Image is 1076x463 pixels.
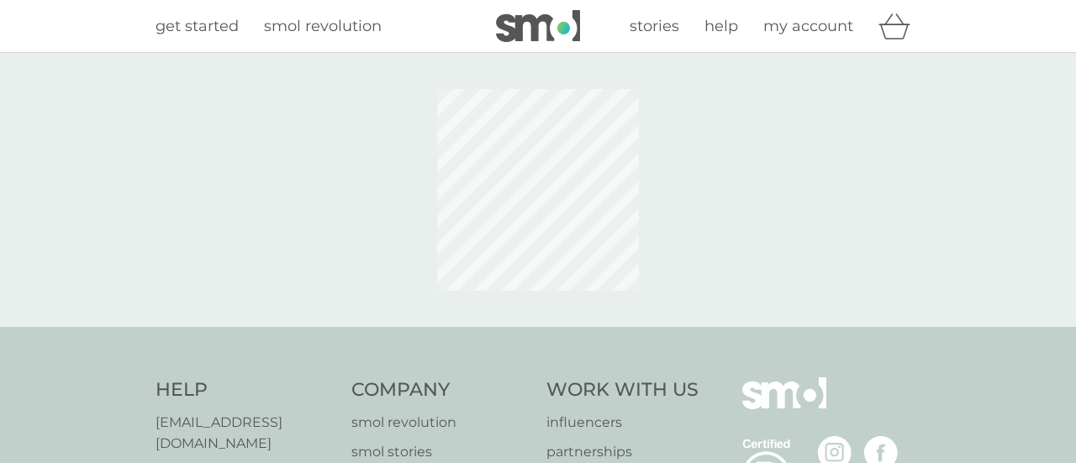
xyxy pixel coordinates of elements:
span: help [704,17,738,35]
span: get started [156,17,239,35]
a: influencers [546,412,699,434]
a: help [704,14,738,39]
a: smol revolution [351,412,530,434]
h4: Work With Us [546,377,699,403]
span: stories [630,17,679,35]
span: my account [763,17,853,35]
a: get started [156,14,239,39]
h4: Company [351,377,530,403]
span: smol revolution [264,17,382,35]
a: smol stories [351,441,530,463]
a: [EMAIL_ADDRESS][DOMAIN_NAME] [156,412,335,455]
a: my account [763,14,853,39]
a: stories [630,14,679,39]
div: basket [878,9,920,43]
a: partnerships [546,441,699,463]
img: smol [742,377,826,434]
img: smol [496,10,580,42]
h4: Help [156,377,335,403]
a: smol revolution [264,14,382,39]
